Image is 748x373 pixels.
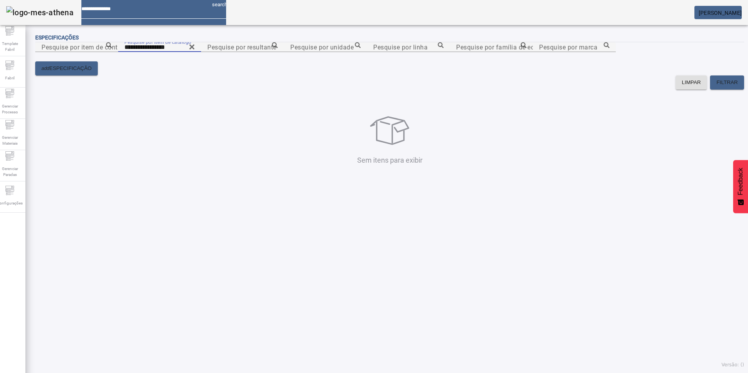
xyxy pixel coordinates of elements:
[699,10,742,16] span: [PERSON_NAME]
[676,75,707,90] button: LIMPAR
[716,79,738,86] span: FILTRAR
[41,43,112,52] input: Number
[373,43,428,51] mat-label: Pesquise por linha
[3,73,17,83] span: Fabril
[49,65,92,72] span: ESPECIFICAÇÃO
[373,43,444,52] input: Number
[124,39,191,45] mat-label: Pesquise por item de catálogo
[539,43,597,51] mat-label: Pesquise por marca
[207,43,278,52] input: Number
[737,168,744,195] span: Feedback
[41,43,129,51] mat-label: Pesquise por item de controle
[539,43,610,52] input: Number
[733,160,748,213] button: Feedback - Mostrar pesquisa
[207,43,277,51] mat-label: Pesquise por resultante
[456,43,527,52] input: Number
[290,43,361,52] input: Number
[456,43,566,51] mat-label: Pesquise por família de equipamento
[35,34,79,41] span: Especificações
[290,43,354,51] mat-label: Pesquise por unidade
[35,61,98,75] button: addESPECIFICAÇÃO
[721,362,744,368] span: Versão: ()
[37,155,742,165] p: Sem itens para exibir
[682,79,701,86] span: LIMPAR
[710,75,744,90] button: FILTRAR
[124,43,195,52] input: Number
[6,6,74,19] img: logo-mes-athena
